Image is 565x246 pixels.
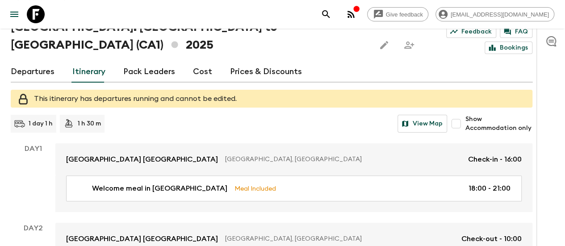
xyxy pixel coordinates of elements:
a: Pack Leaders [123,61,175,83]
div: [EMAIL_ADDRESS][DOMAIN_NAME] [435,7,554,21]
p: 1 h 30 m [78,119,101,128]
h1: [GEOGRAPHIC_DATA]: [GEOGRAPHIC_DATA] to [GEOGRAPHIC_DATA] (CA1) 2025 [11,18,368,54]
a: Feedback [446,25,496,38]
a: Welcome meal in [GEOGRAPHIC_DATA]Meal Included18:00 - 21:00 [66,175,522,201]
p: [GEOGRAPHIC_DATA] [GEOGRAPHIC_DATA] [66,154,218,165]
a: [GEOGRAPHIC_DATA] [GEOGRAPHIC_DATA][GEOGRAPHIC_DATA], [GEOGRAPHIC_DATA]Check-in - 16:00 [55,143,532,175]
span: Show Accommodation only [465,115,532,133]
span: This itinerary has departures running and cannot be edited. [34,95,237,102]
a: FAQ [500,25,532,38]
a: Departures [11,61,54,83]
p: [GEOGRAPHIC_DATA] [GEOGRAPHIC_DATA] [66,233,218,244]
p: Check-out - 10:00 [461,233,522,244]
span: [EMAIL_ADDRESS][DOMAIN_NAME] [446,11,554,18]
button: menu [5,5,23,23]
a: Bookings [485,42,532,54]
a: Prices & Discounts [230,61,302,83]
p: Check-in - 16:00 [468,154,522,165]
p: [GEOGRAPHIC_DATA], [GEOGRAPHIC_DATA] [225,234,454,243]
p: 18:00 - 21:00 [469,183,511,194]
a: Itinerary [72,61,105,83]
p: Day 1 [11,143,55,154]
p: Welcome meal in [GEOGRAPHIC_DATA] [92,183,227,194]
button: View Map [398,115,447,133]
span: Share this itinerary [400,36,418,54]
p: 1 day 1 h [29,119,53,128]
button: Edit this itinerary [375,36,393,54]
p: [GEOGRAPHIC_DATA], [GEOGRAPHIC_DATA] [225,155,461,164]
span: Give feedback [381,11,428,18]
p: Day 2 [11,223,55,233]
button: search adventures [317,5,335,23]
p: Meal Included [234,183,276,193]
a: Cost [193,61,212,83]
a: Give feedback [367,7,428,21]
